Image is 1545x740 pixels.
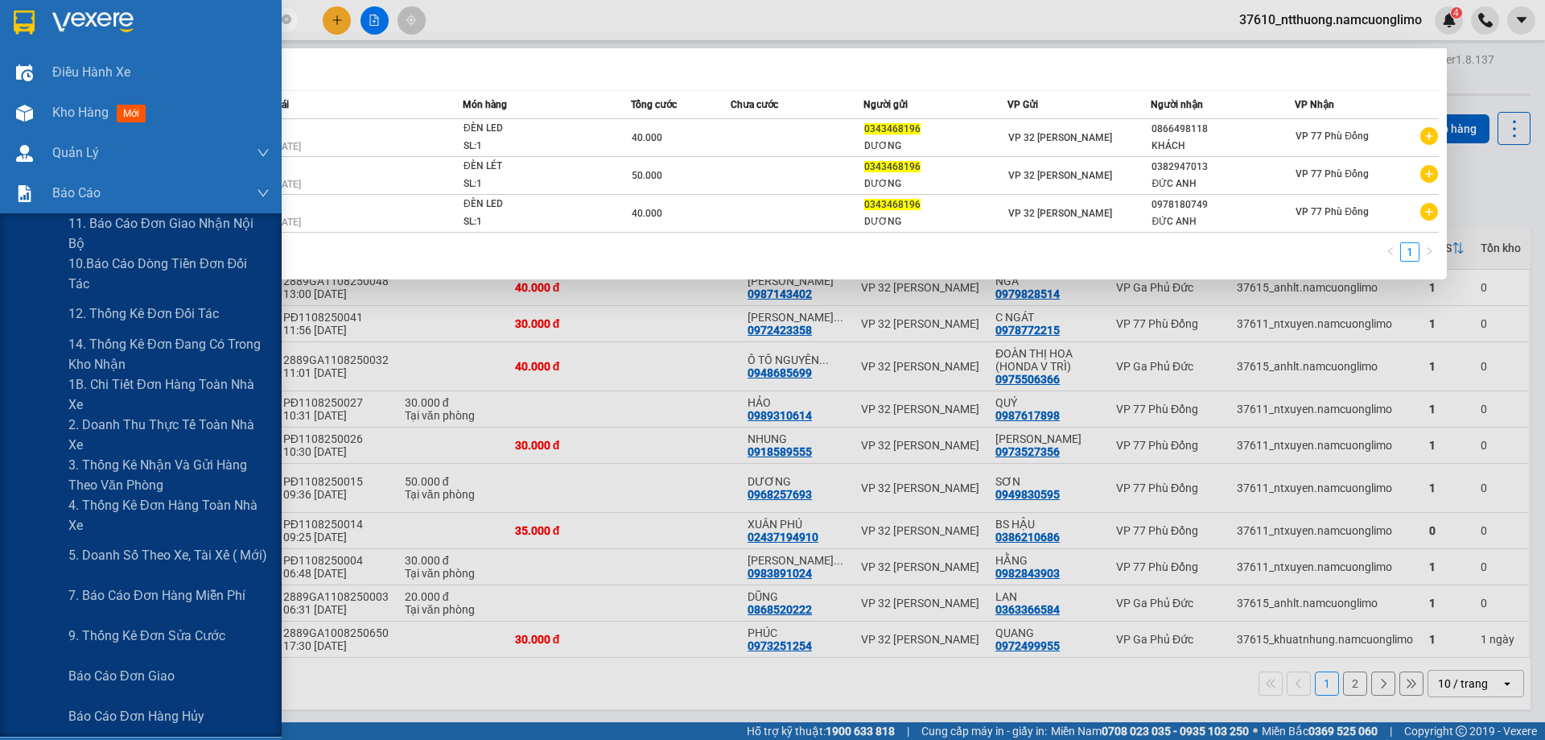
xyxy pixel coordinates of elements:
span: right [1424,246,1434,256]
img: solution-icon [16,185,33,202]
span: VP Nhận [1295,99,1334,110]
span: Quản Lý [52,143,99,163]
div: ĐỨC ANH [1152,176,1294,192]
span: Món hàng [463,99,507,110]
span: close-circle [282,14,291,24]
img: warehouse-icon [16,64,33,81]
img: warehouse-icon [16,145,33,162]
span: mới [117,105,146,122]
span: 4. Thống kê đơn hàng toàn nhà xe [68,495,270,535]
span: Tổng cước [631,99,677,110]
div: 0866498118 [1152,121,1294,138]
li: 1 [1400,242,1419,262]
span: Báo cáo [52,183,101,203]
span: VP 77 Phù Đổng [1296,206,1369,217]
span: 9. Thống kê đơn sửa cước [68,626,225,646]
img: warehouse-icon [16,105,33,122]
span: 10.Báo cáo dòng tiền đơn đối tác [68,254,270,294]
div: ĐÈN LED [463,120,584,138]
span: VP Gửi [1007,99,1038,110]
div: DƯƠNG [864,213,1007,230]
div: 0382947013 [1152,159,1294,176]
button: right [1419,242,1439,262]
span: 0343468196 [864,123,921,134]
div: ĐỨC ANH [1152,213,1294,230]
span: 50.000 [632,170,662,181]
span: VP 77 Phù Đổng [1296,168,1369,180]
span: 40.000 [632,132,662,143]
span: VP 77 Phù Đổng [1296,130,1369,142]
span: 1B. Chi tiết đơn hàng toàn nhà xe [68,374,270,415]
span: 14. Thống kê đơn đang có trong kho nhận [68,334,270,374]
span: 40.000 [632,208,662,219]
span: Chưa cước [731,99,778,110]
div: ĐÈN LED [463,196,584,213]
span: Kho hàng [52,105,109,120]
img: logo-vxr [14,10,35,35]
span: 7. Báo cáo đơn hàng miễn phí [68,585,245,606]
span: VP 32 [PERSON_NAME] [1008,132,1112,143]
div: DƯƠNG [864,176,1007,192]
span: VP 32 [PERSON_NAME] [1008,208,1112,219]
span: 3. Thống kê nhận và gửi hàng theo văn phòng [68,455,270,495]
span: close-circle [282,13,291,28]
span: 0343468196 [864,199,921,210]
div: ĐÈN LÉT [463,158,584,176]
button: left [1381,242,1400,262]
span: down [257,147,270,159]
div: SL: 1 [463,213,584,231]
div: 0978180749 [1152,196,1294,213]
span: 0343468196 [864,161,921,172]
div: DƯƠNG [864,138,1007,155]
span: 2. Doanh thu thực tế toàn nhà xe [68,415,270,455]
span: Người gửi [863,99,908,110]
span: plus-circle [1420,203,1438,221]
span: Báo cáo đơn giao [68,666,175,686]
span: VP 32 [PERSON_NAME] [1008,170,1112,181]
a: 1 [1401,243,1419,261]
span: left [1386,246,1395,256]
span: plus-circle [1420,165,1438,183]
span: Báo cáo đơn hàng hủy [68,706,204,726]
span: 12. Thống kê đơn đối tác [68,304,219,324]
li: Next Page [1419,242,1439,262]
span: 5. Doanh số theo xe, tài xế ( mới) [68,545,267,565]
span: Điều hành xe [52,62,130,82]
div: SL: 1 [463,176,584,193]
span: Người nhận [1151,99,1203,110]
div: KHÁCH [1152,138,1294,155]
span: down [257,187,270,200]
span: plus-circle [1420,127,1438,145]
div: SL: 1 [463,138,584,155]
li: Previous Page [1381,242,1400,262]
span: 11. Báo cáo đơn giao nhận nội bộ [68,213,270,254]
